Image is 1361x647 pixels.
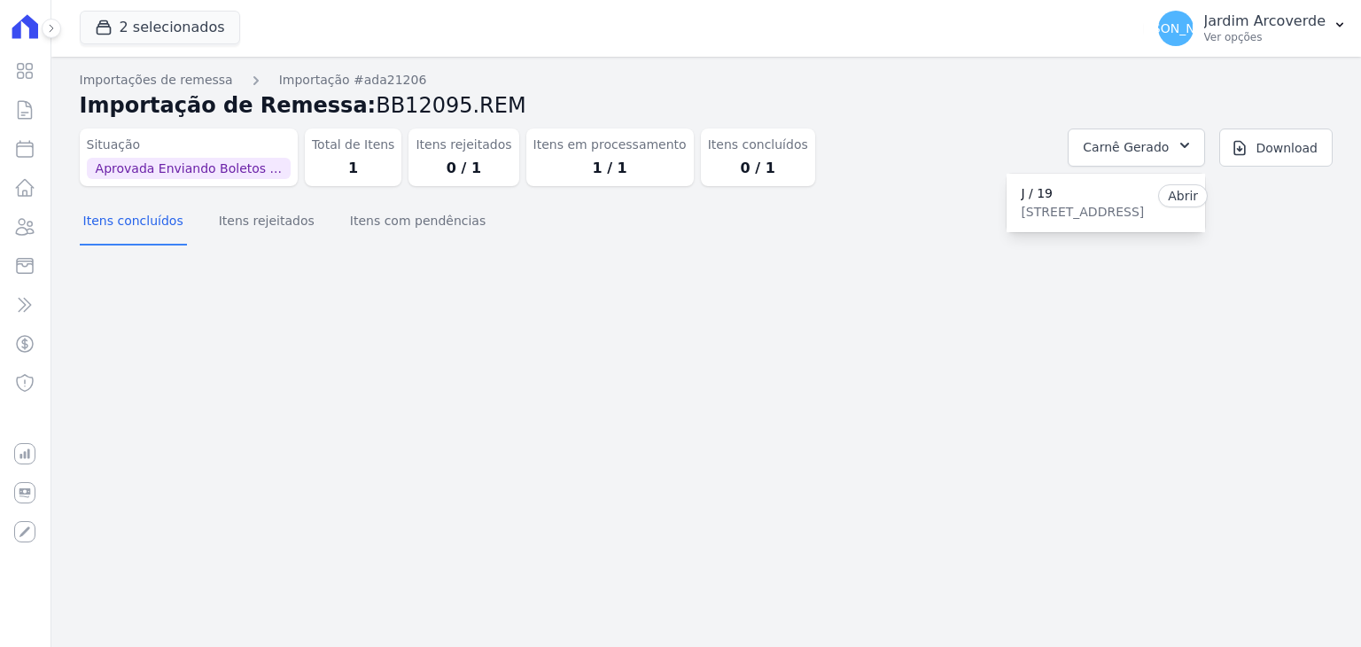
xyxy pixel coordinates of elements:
dd: 0 / 1 [708,158,808,179]
dt: Itens em processamento [533,136,687,154]
dt: Itens rejeitados [416,136,511,154]
dt: Situação [87,136,291,154]
p: [STREET_ADDRESS] [1021,203,1144,222]
dt: Total de Itens [312,136,395,154]
button: Itens concluídos [80,199,187,246]
button: [PERSON_NAME] Jardim Arcoverde Ver opções [1144,4,1361,53]
dd: 0 / 1 [416,158,511,179]
button: Itens com pendências [346,199,489,246]
span: [PERSON_NAME] [1124,22,1226,35]
span: Aprovada Enviando Boletos ... [87,158,291,179]
dd: 1 [312,158,395,179]
button: Itens rejeitados [215,199,318,246]
a: Importação #ada21206 [279,71,427,90]
a: Download [1219,129,1333,167]
span: BB12095.REM [376,93,525,118]
a: Abrir [1158,184,1208,207]
button: Carnê Gerado [1068,129,1205,167]
p: J / 19 [1021,184,1144,203]
h2: Importação de Remessa: [80,90,1333,121]
a: Importações de remessa [80,71,233,90]
p: Jardim Arcoverde [1204,12,1326,30]
nav: Breadcrumb [80,71,1333,90]
button: 2 selecionados [80,11,240,44]
span: Carnê Gerado [1083,136,1169,159]
p: Ver opções [1204,30,1326,44]
dt: Itens concluídos [708,136,808,154]
dd: 1 / 1 [533,158,687,179]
